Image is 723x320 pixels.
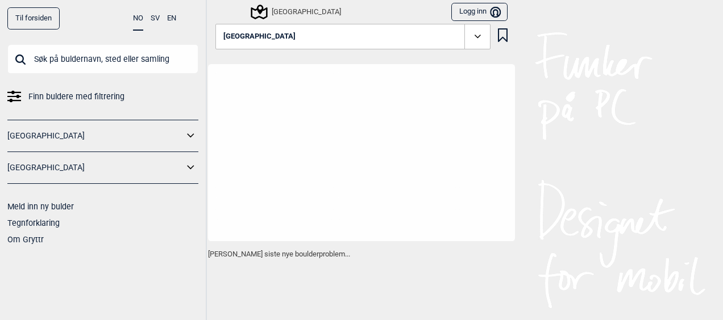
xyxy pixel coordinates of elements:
a: [GEOGRAPHIC_DATA] [7,128,184,144]
a: Tegnforklaring [7,218,60,228]
button: EN [167,7,176,30]
span: [GEOGRAPHIC_DATA] [223,32,296,41]
button: SV [151,7,160,30]
a: [GEOGRAPHIC_DATA] [7,159,184,176]
button: NO [133,7,143,31]
a: Meld inn ny bulder [7,202,74,211]
span: Finn buldere med filtrering [28,89,124,105]
button: [GEOGRAPHIC_DATA] [215,24,491,50]
button: Logg inn [451,3,508,22]
a: Til forsiden [7,7,60,30]
a: Finn buldere med filtrering [7,89,198,105]
a: Om Gryttr [7,235,44,244]
p: [PERSON_NAME] siste nye boulderproblem... [208,249,515,260]
input: Søk på buldernavn, sted eller samling [7,44,198,74]
div: [GEOGRAPHIC_DATA] [252,5,341,19]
